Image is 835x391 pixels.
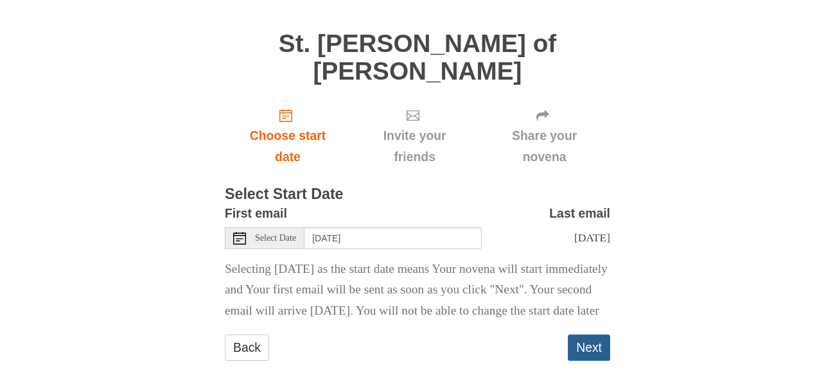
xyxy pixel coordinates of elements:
[574,231,610,244] span: [DATE]
[225,30,610,85] h1: St. [PERSON_NAME] of [PERSON_NAME]
[479,98,610,174] div: Click "Next" to confirm your start date first.
[225,203,287,224] label: First email
[238,125,338,168] span: Choose start date
[255,234,296,243] span: Select Date
[225,335,269,361] a: Back
[364,125,466,168] span: Invite your friends
[304,227,482,249] input: Use the arrow keys to pick a date
[491,125,597,168] span: Share your novena
[225,259,610,322] p: Selecting [DATE] as the start date means Your novena will start immediately and Your first email ...
[549,203,610,224] label: Last email
[351,98,479,174] div: Click "Next" to confirm your start date first.
[225,186,610,203] h3: Select Start Date
[225,98,351,174] a: Choose start date
[568,335,610,361] button: Next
